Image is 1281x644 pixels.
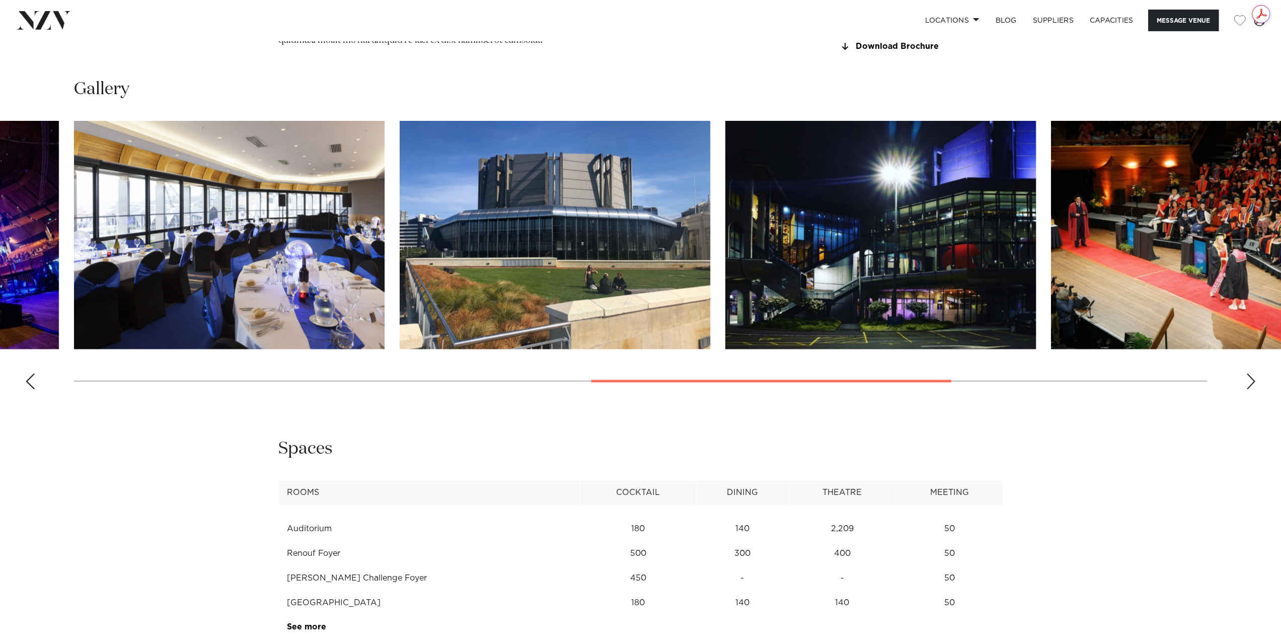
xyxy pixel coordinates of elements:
td: - [788,566,896,591]
td: 50 [896,541,1003,566]
td: [PERSON_NAME] Challenge Foyer [278,566,580,591]
td: 450 [580,566,696,591]
th: Rooms [278,480,580,505]
swiper-slide: 6 / 11 [74,121,385,349]
td: 140 [696,591,788,615]
td: [GEOGRAPHIC_DATA] [278,591,580,615]
td: - [696,566,788,591]
td: 400 [788,541,896,566]
td: 2,209 [788,517,896,541]
swiper-slide: 8 / 11 [725,121,1036,349]
td: 140 [788,591,896,615]
td: Auditorium [278,517,580,541]
h2: Gallery [74,78,129,101]
td: 500 [580,541,696,566]
a: SUPPLIERS [1024,10,1081,31]
th: Dining [696,480,788,505]
td: Renouf Foyer [278,541,580,566]
td: 140 [696,517,788,541]
td: 300 [696,541,788,566]
td: 180 [580,517,696,541]
a: Download Brochure [839,42,1003,51]
td: 180 [580,591,696,615]
td: 50 [896,591,1003,615]
th: Cocktail [580,480,696,505]
button: Message Venue [1148,10,1219,31]
th: Theatre [788,480,896,505]
a: Capacities [1082,10,1142,31]
h2: Spaces [278,438,333,460]
td: 50 [896,517,1003,541]
img: nzv-logo.png [16,11,71,29]
swiper-slide: 7 / 11 [400,121,710,349]
a: Locations [917,10,987,31]
td: 50 [896,566,1003,591]
a: BLOG [987,10,1024,31]
th: Meeting [896,480,1003,505]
